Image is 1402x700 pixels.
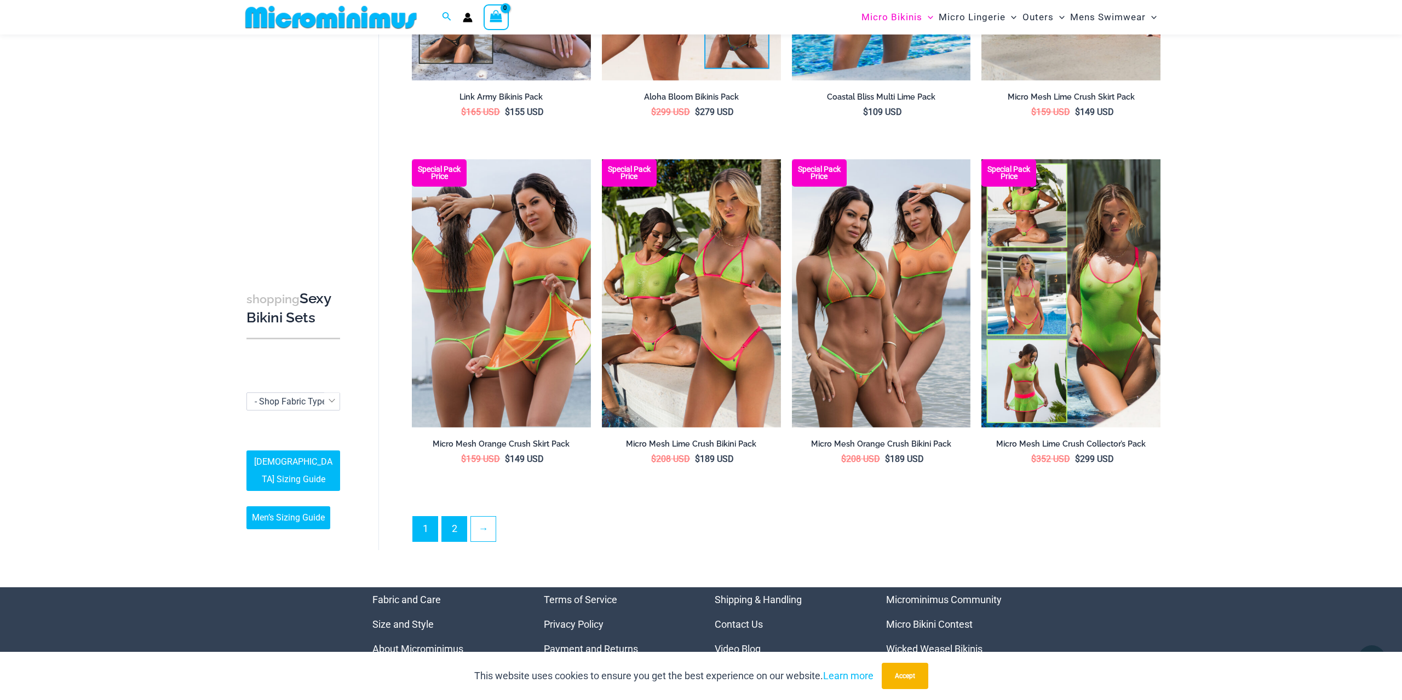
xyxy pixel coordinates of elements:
[1070,3,1146,31] span: Mens Swimwear
[651,107,690,117] bdi: 299 USD
[241,5,421,30] img: MM SHOP LOGO FLAT
[886,643,982,655] a: Wicked Weasel Bikinis
[886,587,1030,661] aside: Footer Widget 4
[651,107,656,117] span: $
[412,92,591,102] h2: Link Army Bikinis Pack
[792,159,971,427] a: Bikini Pack Orange Micro Mesh Orange Crush 312 Tri Top 456 Micro 02Micro Mesh Orange Crush 312 Tr...
[544,618,604,630] a: Privacy Policy
[792,159,971,427] img: Bikini Pack Orange
[792,439,971,453] a: Micro Mesh Orange Crush Bikini Pack
[861,3,922,31] span: Micro Bikinis
[981,92,1160,106] a: Micro Mesh Lime Crush Skirt Pack
[981,439,1160,449] h2: Micro Mesh Lime Crush Collector’s Pack
[412,439,591,449] h2: Micro Mesh Orange Crush Skirt Pack
[246,507,330,530] a: Men’s Sizing Guide
[715,594,802,605] a: Shipping & Handling
[372,587,516,661] nav: Menu
[544,587,688,661] nav: Menu
[841,454,880,464] bdi: 208 USD
[412,159,591,427] img: Skirt Pack Orange
[695,454,700,464] span: $
[792,92,971,106] a: Coastal Bliss Multi Lime Pack
[484,4,509,30] a: View Shopping Cart, empty
[255,396,326,407] span: - Shop Fabric Type
[981,159,1160,427] a: Collectors Pack Lime Micro Mesh Lime Crush 366 Crop Top 456 Micro 05Micro Mesh Lime Crush 366 Cro...
[412,159,591,427] a: Skirt Pack Orange Micro Mesh Orange Crush 366 Crop Top 511 Skirt 03Micro Mesh Orange Crush 366 Cr...
[1031,107,1070,117] bdi: 159 USD
[1075,107,1114,117] bdi: 149 USD
[695,454,734,464] bdi: 189 USD
[981,439,1160,453] a: Micro Mesh Lime Crush Collector’s Pack
[1005,3,1016,31] span: Menu Toggle
[859,3,936,31] a: Micro BikinisMenu ToggleMenu Toggle
[372,643,463,655] a: About Microminimus
[715,618,763,630] a: Contact Us
[461,107,466,117] span: $
[715,587,859,661] nav: Menu
[1031,454,1036,464] span: $
[1146,3,1157,31] span: Menu Toggle
[602,92,781,106] a: Aloha Bloom Bikinis Pack
[463,13,473,22] a: Account icon link
[886,618,973,630] a: Micro Bikini Contest
[602,439,781,449] h2: Micro Mesh Lime Crush Bikini Pack
[1075,107,1080,117] span: $
[886,594,1002,605] a: Microminimus Community
[1054,3,1065,31] span: Menu Toggle
[461,454,466,464] span: $
[922,3,933,31] span: Menu Toggle
[651,454,690,464] bdi: 208 USD
[715,587,859,661] aside: Footer Widget 3
[1075,454,1080,464] span: $
[857,2,1161,33] nav: Site Navigation
[715,643,761,655] a: Video Blog
[246,37,345,256] iframe: TrustedSite Certified
[372,618,434,630] a: Size and Style
[246,392,340,410] span: - Shop Fabric Type
[886,587,1030,661] nav: Menu
[1031,107,1036,117] span: $
[412,92,591,106] a: Link Army Bikinis Pack
[505,454,510,464] span: $
[1075,454,1114,464] bdi: 299 USD
[602,439,781,453] a: Micro Mesh Lime Crush Bikini Pack
[247,393,340,410] span: - Shop Fabric Type
[372,594,441,605] a: Fabric and Care
[823,670,874,681] a: Learn more
[1031,454,1070,464] bdi: 352 USD
[792,92,971,102] h2: Coastal Bliss Multi Lime Pack
[412,439,591,453] a: Micro Mesh Orange Crush Skirt Pack
[412,516,1160,548] nav: Product Pagination
[981,166,1036,180] b: Special Pack Price
[602,159,781,427] a: Bikini Pack Lime Micro Mesh Lime Crush 366 Crop Top 456 Micro 05Micro Mesh Lime Crush 366 Crop To...
[461,107,500,117] bdi: 165 USD
[505,107,544,117] bdi: 155 USD
[505,454,544,464] bdi: 149 USD
[695,107,700,117] span: $
[602,166,657,180] b: Special Pack Price
[651,454,656,464] span: $
[863,107,902,117] bdi: 109 USD
[885,454,924,464] bdi: 189 USD
[442,517,467,541] a: Page 2
[882,663,928,689] button: Accept
[936,3,1019,31] a: Micro LingerieMenu ToggleMenu Toggle
[792,166,847,180] b: Special Pack Price
[939,3,1005,31] span: Micro Lingerie
[372,587,516,661] aside: Footer Widget 1
[1020,3,1067,31] a: OutersMenu ToggleMenu Toggle
[246,292,300,306] span: shopping
[792,439,971,449] h2: Micro Mesh Orange Crush Bikini Pack
[246,451,340,491] a: [DEMOGRAPHIC_DATA] Sizing Guide
[841,454,846,464] span: $
[471,517,496,541] a: →
[412,166,467,180] b: Special Pack Price
[474,668,874,684] p: This website uses cookies to ensure you get the best experience on our website.
[981,159,1160,427] img: Collectors Pack Lime
[1067,3,1159,31] a: Mens SwimwearMenu ToggleMenu Toggle
[863,107,868,117] span: $
[695,107,734,117] bdi: 279 USD
[885,454,890,464] span: $
[413,517,438,541] span: Page 1
[442,10,452,24] a: Search icon link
